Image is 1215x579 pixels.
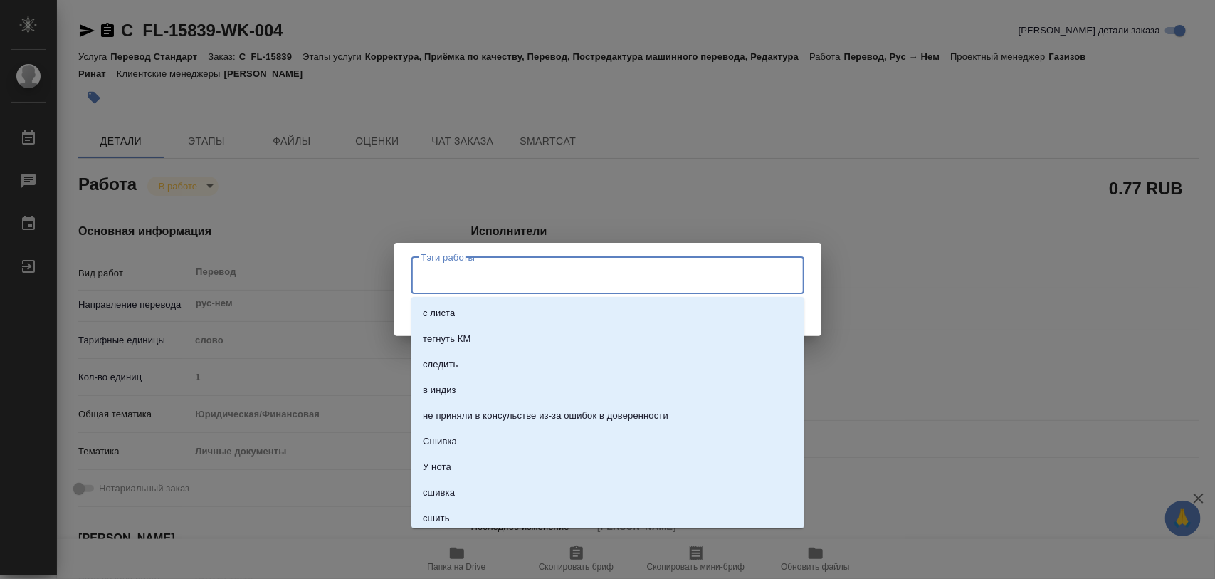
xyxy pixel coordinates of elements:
p: в индиз [423,383,456,397]
p: сшивка [423,486,455,500]
p: не приняли в консульстве из-за ошибок в доверенности [423,409,668,423]
p: сшить [423,511,450,526]
p: У нота [423,460,451,474]
p: с листа [423,306,455,320]
p: следить [423,358,458,372]
p: Сшивка [423,434,457,449]
p: тегнуть КМ [423,332,470,346]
